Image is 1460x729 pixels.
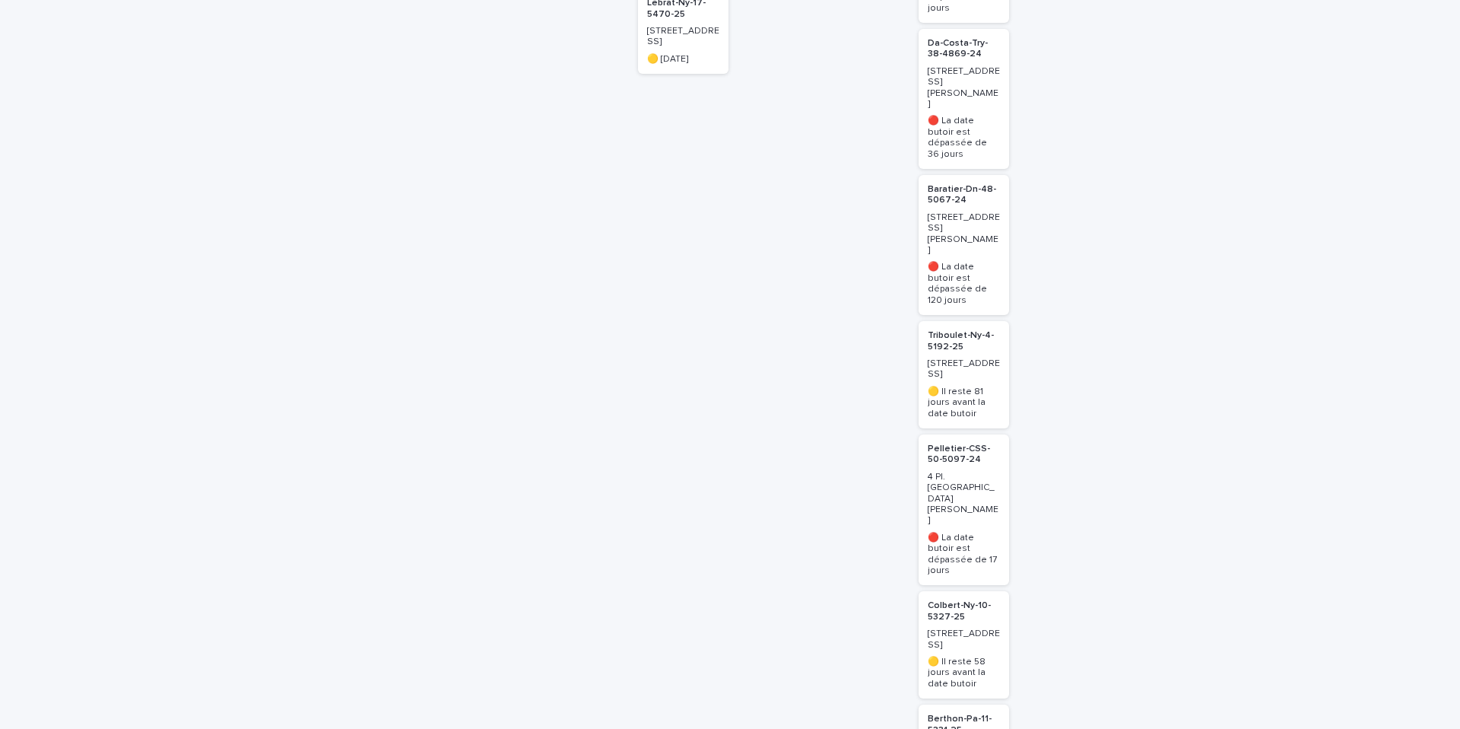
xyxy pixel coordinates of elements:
[919,435,1009,585] a: Pelletier-CSS-50-5097-244 Pl. [GEOGRAPHIC_DATA][PERSON_NAME]🔴 La date butoir est dépassée de 17 j...
[928,184,1000,206] p: Baratier-Dn-48-5067-24
[928,472,1000,527] p: 4 Pl. [GEOGRAPHIC_DATA][PERSON_NAME]
[928,600,1000,622] p: Colbert-Ny-10-5327-25
[647,54,719,65] p: 🟡 [DATE]
[919,29,1009,169] a: Da-Costa-Try-38-4869-24[STREET_ADDRESS][PERSON_NAME]🔴 La date butoir est dépassée de 36 jours
[928,444,1000,466] p: Pelletier-CSS-50-5097-24
[928,212,1000,256] p: [STREET_ADDRESS][PERSON_NAME]
[928,387,1000,419] p: 🟡 Il reste 81 jours avant la date butoir
[647,26,719,48] p: [STREET_ADDRESS]
[928,629,1000,651] p: [STREET_ADDRESS]
[928,116,1000,160] p: 🔴 La date butoir est dépassée de 36 jours
[928,657,1000,689] p: 🟡 Il reste 58 jours avant la date butoir
[928,38,1000,60] p: Da-Costa-Try-38-4869-24
[919,175,1009,315] a: Baratier-Dn-48-5067-24[STREET_ADDRESS][PERSON_NAME]🔴 La date butoir est dépassée de 120 jours
[928,330,1000,352] p: Triboulet-Ny-4-5192-25
[919,321,1009,428] a: Triboulet-Ny-4-5192-25[STREET_ADDRESS]🟡 Il reste 81 jours avant la date butoir
[928,358,1000,380] p: [STREET_ADDRESS]
[928,533,1000,577] p: 🔴 La date butoir est dépassée de 17 jours
[928,262,1000,306] p: 🔴 La date butoir est dépassée de 120 jours
[928,66,1000,110] p: [STREET_ADDRESS][PERSON_NAME]
[919,591,1009,699] a: Colbert-Ny-10-5327-25[STREET_ADDRESS]🟡 Il reste 58 jours avant la date butoir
